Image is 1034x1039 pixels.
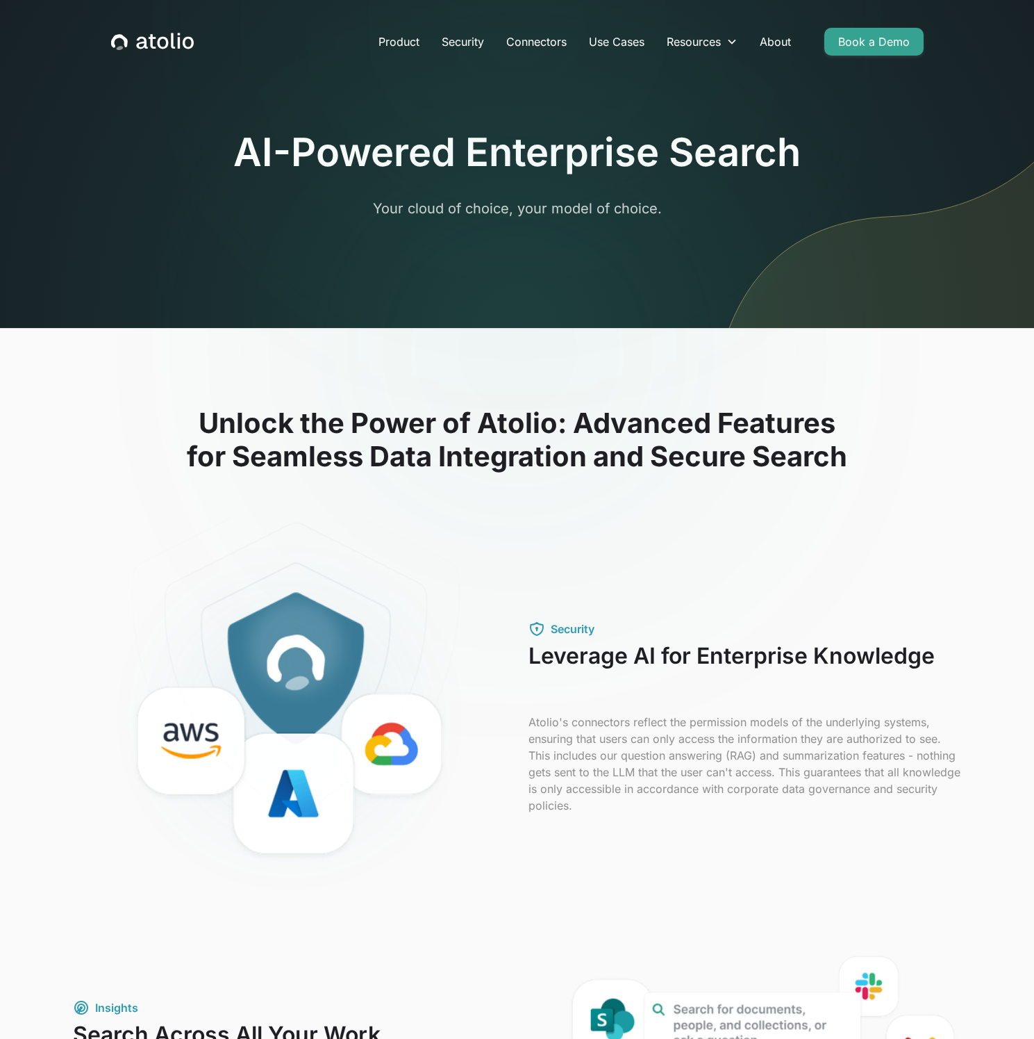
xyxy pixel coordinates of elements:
[431,28,495,56] a: Security
[824,28,924,56] a: Book a Demo
[251,198,784,219] p: Your cloud of choice, your model of choice.
[965,972,1034,1039] iframe: Chat Widget
[528,643,962,697] h3: Leverage AI for Enterprise Knowledge
[749,28,802,56] a: About
[528,714,962,814] p: Atolio's connectors reflect the permission models of the underlying systems, ensuring that users ...
[73,518,506,917] img: image
[73,407,962,473] h2: Unlock the Power of Atolio: Advanced Features for Seamless Data Integration and Secure Search
[111,33,194,51] a: home
[656,28,749,56] div: Resources
[578,28,656,56] a: Use Cases
[367,28,431,56] a: Product
[95,999,138,1016] div: Insights
[495,28,578,56] a: Connectors
[667,33,721,50] div: Resources
[233,129,801,176] h1: AI-Powered Enterprise Search
[708,6,1034,328] img: line
[551,621,594,637] div: Security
